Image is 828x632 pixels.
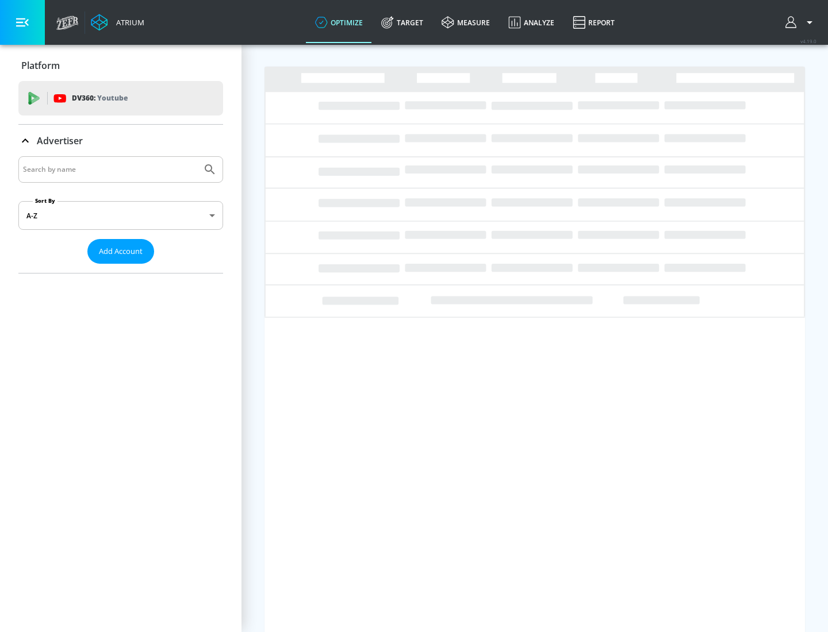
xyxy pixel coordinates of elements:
p: Youtube [97,92,128,104]
label: Sort By [33,197,57,205]
a: measure [432,2,499,43]
div: A-Z [18,201,223,230]
nav: list of Advertiser [18,264,223,273]
div: Platform [18,49,223,82]
div: Advertiser [18,156,223,273]
span: v 4.19.0 [800,38,816,44]
a: optimize [306,2,372,43]
a: Atrium [91,14,144,31]
div: Atrium [112,17,144,28]
button: Add Account [87,239,154,264]
div: DV360: Youtube [18,81,223,115]
p: Platform [21,59,60,72]
p: Advertiser [37,134,83,147]
p: DV360: [72,92,128,105]
a: Analyze [499,2,563,43]
div: Advertiser [18,125,223,157]
a: Report [563,2,624,43]
input: Search by name [23,162,197,177]
span: Add Account [99,245,143,258]
a: Target [372,2,432,43]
